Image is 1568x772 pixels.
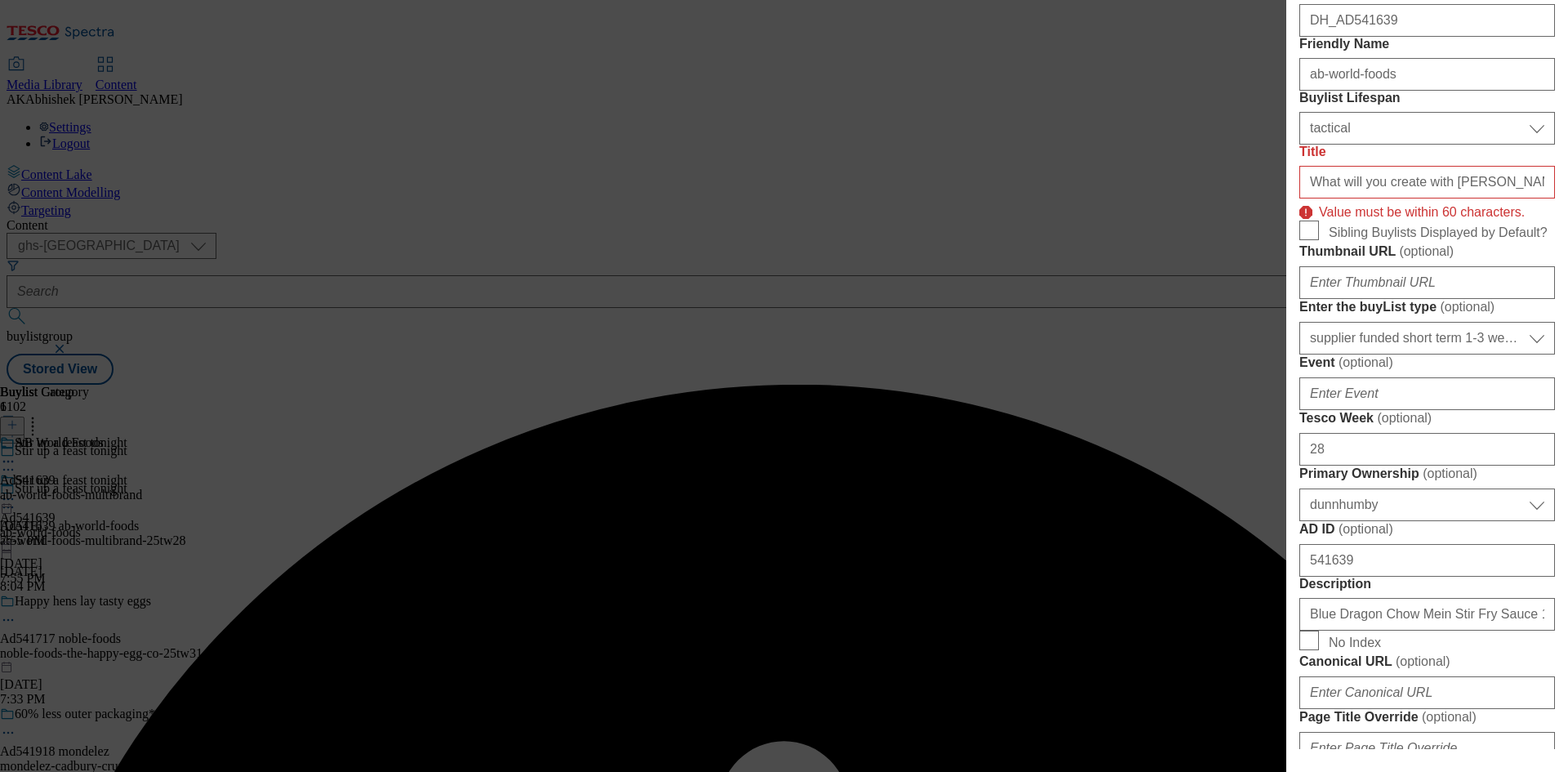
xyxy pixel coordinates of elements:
[1299,598,1555,631] input: Enter Description
[1339,522,1393,536] span: ( optional )
[1299,732,1555,765] input: Enter Page Title Override
[1422,710,1477,724] span: ( optional )
[1319,198,1525,221] p: Value must be within 60 characters.
[1299,433,1555,466] input: Enter Tesco Week
[1329,225,1548,240] span: Sibling Buylists Displayed by Default?
[1299,166,1555,199] input: Enter Title
[1339,355,1393,369] span: ( optional )
[1329,636,1381,650] span: No Index
[1299,577,1555,591] label: Description
[1299,676,1555,709] input: Enter Canonical URL
[1299,521,1555,538] label: AD ID
[1299,145,1555,159] label: Title
[1299,37,1555,51] label: Friendly Name
[1299,654,1555,670] label: Canonical URL
[1299,709,1555,725] label: Page Title Override
[1440,300,1494,314] span: ( optional )
[1299,91,1555,105] label: Buylist Lifespan
[1299,544,1555,577] input: Enter AD ID
[1299,466,1555,482] label: Primary Ownership
[1396,654,1450,668] span: ( optional )
[1399,244,1454,258] span: ( optional )
[1299,266,1555,299] input: Enter Thumbnail URL
[1299,243,1555,260] label: Thumbnail URL
[1299,299,1555,315] label: Enter the buyList type
[1299,58,1555,91] input: Enter Friendly Name
[1423,466,1477,480] span: ( optional )
[1299,410,1555,426] label: Tesco Week
[1299,355,1555,371] label: Event
[1377,411,1432,425] span: ( optional )
[1299,4,1555,37] input: Enter Tracking Name
[1299,377,1555,410] input: Enter Event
